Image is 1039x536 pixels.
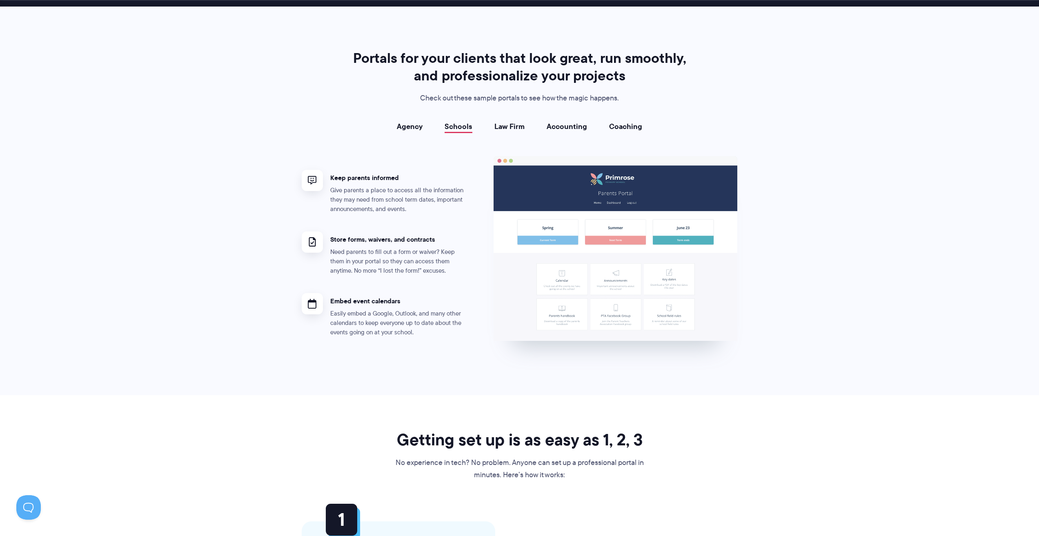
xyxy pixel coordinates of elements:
p: Give parents a place to access all the information they may need from school term dates, importan... [330,186,469,214]
h2: Portals for your clients that look great, run smoothly, and professionalize your projects [349,49,690,85]
h4: Embed event calendars [330,297,469,305]
iframe: Toggle Customer Support [16,495,41,520]
a: Coaching [609,122,642,131]
a: Accounting [547,122,587,131]
h4: Store forms, waivers, and contracts [330,235,469,244]
p: Check out these sample portals to see how the magic happens. [349,92,690,105]
a: Law Firm [494,122,525,131]
h2: Getting set up is as easy as 1, 2, 3 [395,429,645,450]
a: Schools [445,122,472,131]
a: Agency [397,122,423,131]
p: Need parents to fill out a form or waiver? Keep them in your portal so they can access them anyti... [330,247,469,276]
h4: Keep parents informed [330,173,469,182]
p: Easily embed a Google, Outlook, and many other calendars to keep everyone up to date about the ev... [330,309,469,337]
p: No experience in tech? No problem. Anyone can set up a professional portal in minutes. Here’s how... [395,457,645,481]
